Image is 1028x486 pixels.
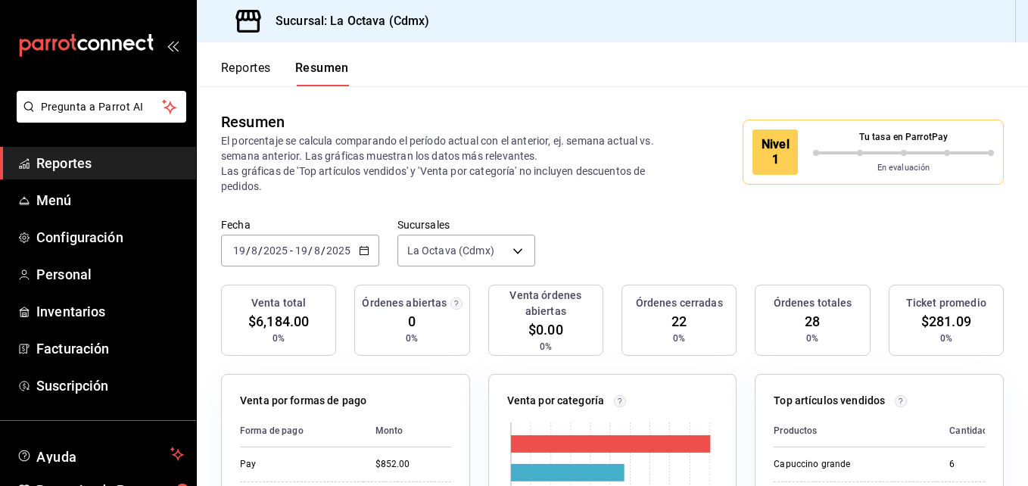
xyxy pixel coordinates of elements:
[36,264,184,285] span: Personal
[906,295,986,311] h3: Ticket promedio
[36,190,184,210] span: Menú
[251,245,258,257] input: --
[805,311,820,332] span: 28
[326,245,351,257] input: ----
[232,245,246,257] input: --
[806,332,818,345] span: 0%
[949,458,988,471] div: 6
[937,415,1000,447] th: Cantidad
[221,220,379,230] label: Fecha
[407,243,494,258] span: La Octava (Cdmx)
[940,332,952,345] span: 0%
[921,311,971,332] span: $281.09
[308,245,313,257] span: /
[258,245,263,257] span: /
[41,99,163,115] span: Pregunta a Parrot AI
[263,245,288,257] input: ----
[406,332,418,345] span: 0%
[221,61,271,86] button: Reportes
[263,12,429,30] h3: Sucursal: La Octava (Cdmx)
[362,295,447,311] h3: Órdenes abiertas
[167,39,179,51] button: open_drawer_menu
[813,130,994,144] p: Tu tasa en ParrotPay
[11,110,186,126] a: Pregunta a Parrot AI
[273,332,285,345] span: 0%
[36,338,184,359] span: Facturación
[36,227,184,248] span: Configuración
[774,458,925,471] div: Capuccino grande
[813,162,994,175] p: En evaluación
[774,295,852,311] h3: Órdenes totales
[36,301,184,322] span: Inventarios
[17,91,186,123] button: Pregunta a Parrot AI
[221,111,285,133] div: Resumen
[295,61,349,86] button: Resumen
[397,220,535,230] label: Sucursales
[540,340,552,354] span: 0%
[36,375,184,396] span: Suscripción
[313,245,321,257] input: --
[774,415,937,447] th: Productos
[671,311,687,332] span: 22
[294,245,308,257] input: --
[290,245,293,257] span: -
[495,288,597,319] h3: Venta órdenes abiertas
[221,61,349,86] div: navigation tabs
[321,245,326,257] span: /
[221,133,678,194] p: El porcentaje se calcula comparando el período actual con el anterior, ej. semana actual vs. sema...
[752,129,798,175] div: Nivel 1
[248,311,309,332] span: $6,184.00
[363,415,451,447] th: Monto
[636,295,723,311] h3: Órdenes cerradas
[240,393,366,409] p: Venta por formas de pago
[36,153,184,173] span: Reportes
[774,393,885,409] p: Top artículos vendidos
[246,245,251,257] span: /
[507,393,605,409] p: Venta por categoría
[36,445,164,463] span: Ayuda
[408,311,416,332] span: 0
[673,332,685,345] span: 0%
[375,458,451,471] div: $852.00
[240,458,351,471] div: Pay
[240,415,363,447] th: Forma de pago
[528,319,563,340] span: $0.00
[251,295,306,311] h3: Venta total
